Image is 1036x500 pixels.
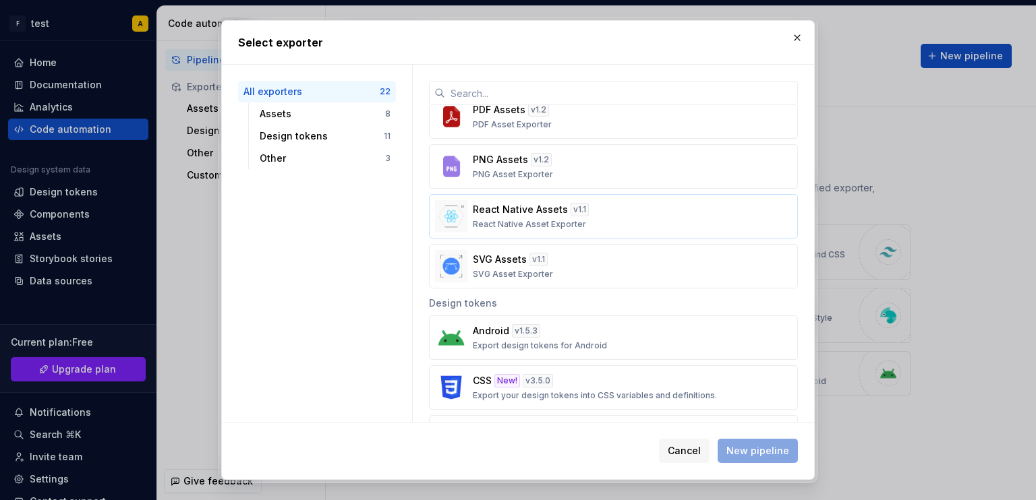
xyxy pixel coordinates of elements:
[429,244,798,288] button: SVG Assetsv1.1SVG Asset Exporter
[473,219,586,230] p: React Native Asset Exporter
[429,365,798,410] button: CSSNew!v3.5.0Export your design tokens into CSS variables and definitions.
[254,125,396,147] button: Design tokens11
[494,374,520,387] div: New!
[429,94,798,139] button: PDF Assetsv1.2PDF Asset Exporter
[473,203,568,216] p: React Native Assets
[512,324,540,338] div: v 1.5.3
[473,374,492,387] p: CSS
[238,81,396,102] button: All exporters22
[429,194,798,239] button: React Native Assetsv1.1React Native Asset Exporter
[659,439,710,463] button: Cancel
[473,153,528,166] p: PNG Assets
[384,131,391,142] div: 11
[473,269,553,280] p: SVG Asset Exporter
[429,288,798,315] div: Design tokens
[385,108,391,119] div: 8
[254,148,396,169] button: Other3
[429,144,798,189] button: PNG Assetsv1.2PNG Asset Exporter
[473,103,525,117] p: PDF Assets
[523,374,553,387] div: v 3.5.0
[473,324,509,338] p: Android
[385,153,391,164] div: 3
[529,253,548,266] div: v 1.1
[429,415,798,460] button: CSS in JSNew!v2.1.3Export your design tokens to CSS in JS variables and definitions.
[445,81,798,105] input: Search...
[528,103,549,117] div: v 1.2
[238,34,798,51] h2: Select exporter
[473,169,553,180] p: PNG Asset Exporter
[473,119,552,130] p: PDF Asset Exporter
[429,315,798,360] button: Androidv1.5.3Export design tokens for Android
[243,85,380,98] div: All exporters
[473,253,527,266] p: SVG Assets
[571,203,589,216] div: v 1.1
[260,152,385,165] div: Other
[260,107,385,121] div: Assets
[531,153,552,166] div: v 1.2
[254,103,396,125] button: Assets8
[260,129,384,143] div: Design tokens
[473,390,717,401] p: Export your design tokens into CSS variables and definitions.
[473,340,607,351] p: Export design tokens for Android
[380,86,391,97] div: 22
[668,444,701,458] span: Cancel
